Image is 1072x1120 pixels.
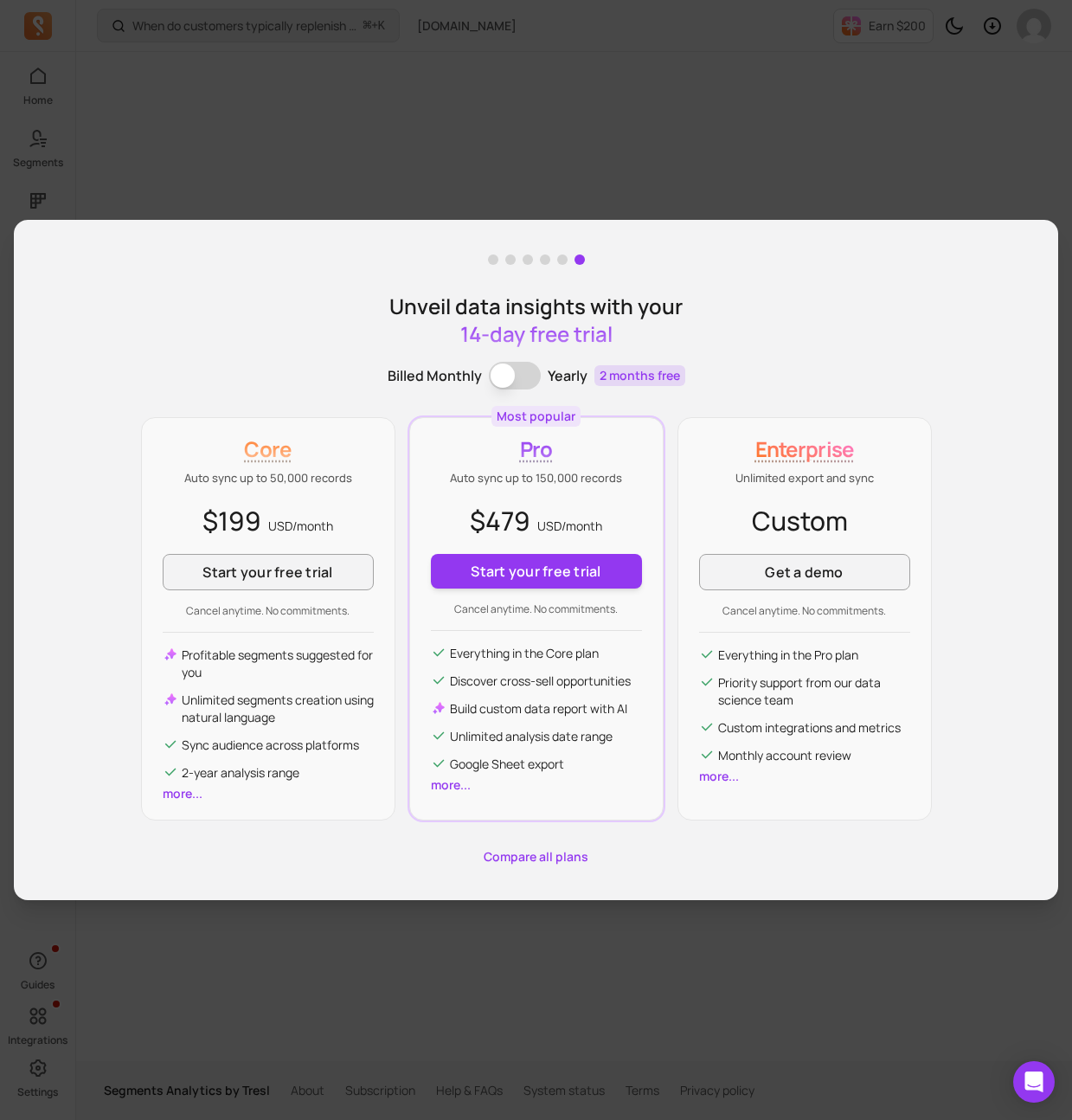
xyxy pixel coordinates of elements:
[594,365,685,386] p: 2 months free
[537,518,602,534] span: USD/ month
[182,692,374,726] p: Unlimited segments creation using natural language
[388,365,482,386] p: Billed Monthly
[450,756,564,773] p: Google Sheet export
[460,319,613,348] span: 14-day free trial
[718,674,910,709] p: Priority support from our data science team
[699,604,910,618] p: Cancel anytime. No commitments.
[450,700,627,718] p: Build custom data report with AI
[699,435,910,463] p: Enterprise
[268,518,333,534] span: USD/ month
[389,293,684,348] p: Unveil data insights with your
[548,365,587,386] p: Yearly
[699,501,910,540] p: Custom
[718,647,858,664] p: Everything in the Pro plan
[163,470,374,487] p: Auto sync up to 50,000 records
[182,764,299,782] p: 2-year analysis range
[431,776,471,793] a: more...
[497,408,575,425] p: Most popular
[163,554,374,590] button: Start your free trial
[1013,1061,1055,1103] div: Open Intercom Messenger
[450,645,599,662] p: Everything in the Core plan
[450,728,613,745] p: Unlimited analysis date range
[163,501,374,540] p: $199
[699,768,739,784] a: more...
[431,602,642,616] p: Cancel anytime. No commitments.
[718,747,851,764] p: Monthly account review
[163,435,374,463] p: Core
[141,848,932,866] a: Compare all plans
[163,604,374,618] p: Cancel anytime. No commitments.
[718,719,901,737] p: Custom integrations and metrics
[699,554,910,590] a: Get a demo
[182,737,359,754] p: Sync audience across platforms
[163,785,202,801] a: more...
[699,470,910,487] p: Unlimited export and sync
[431,501,642,540] p: $479
[182,647,374,681] p: Profitable segments suggested for you
[431,470,642,487] p: Auto sync up to 150,000 records
[431,554,642,589] button: Start your free trial
[431,435,642,463] p: Pro
[450,673,631,690] p: Discover cross-sell opportunities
